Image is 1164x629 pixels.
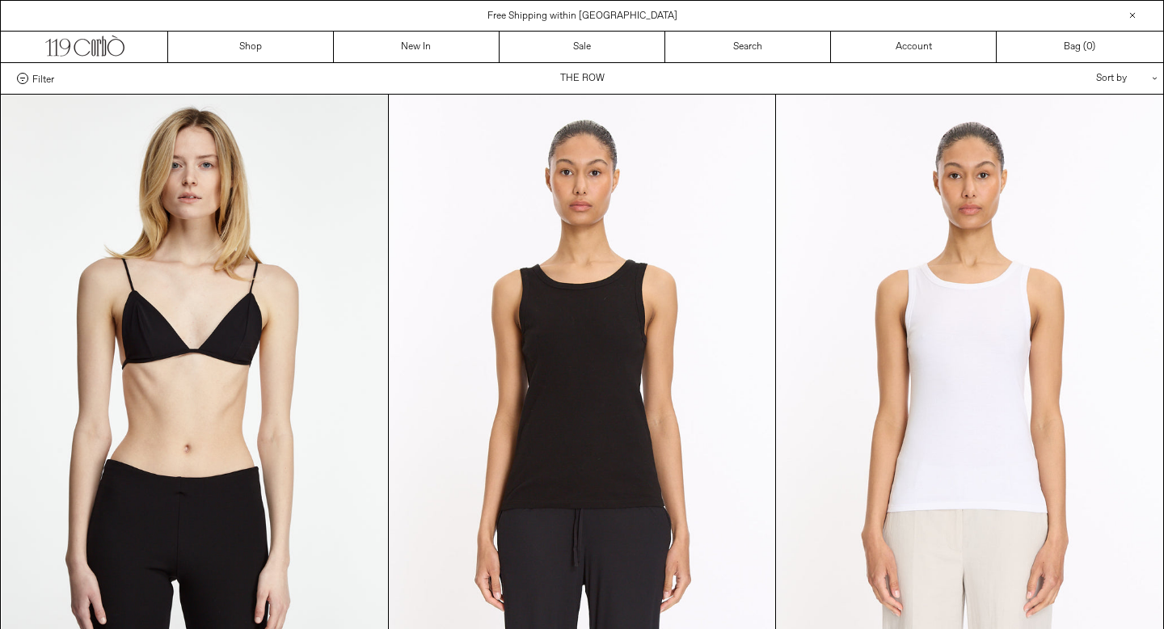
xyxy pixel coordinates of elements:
[334,32,500,62] a: New In
[665,32,831,62] a: Search
[487,10,677,23] a: Free Shipping within [GEOGRAPHIC_DATA]
[997,32,1162,62] a: Bag ()
[168,32,334,62] a: Shop
[32,73,54,84] span: Filter
[1086,40,1095,54] span: )
[831,32,997,62] a: Account
[1002,63,1147,94] div: Sort by
[500,32,665,62] a: Sale
[1086,40,1092,53] span: 0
